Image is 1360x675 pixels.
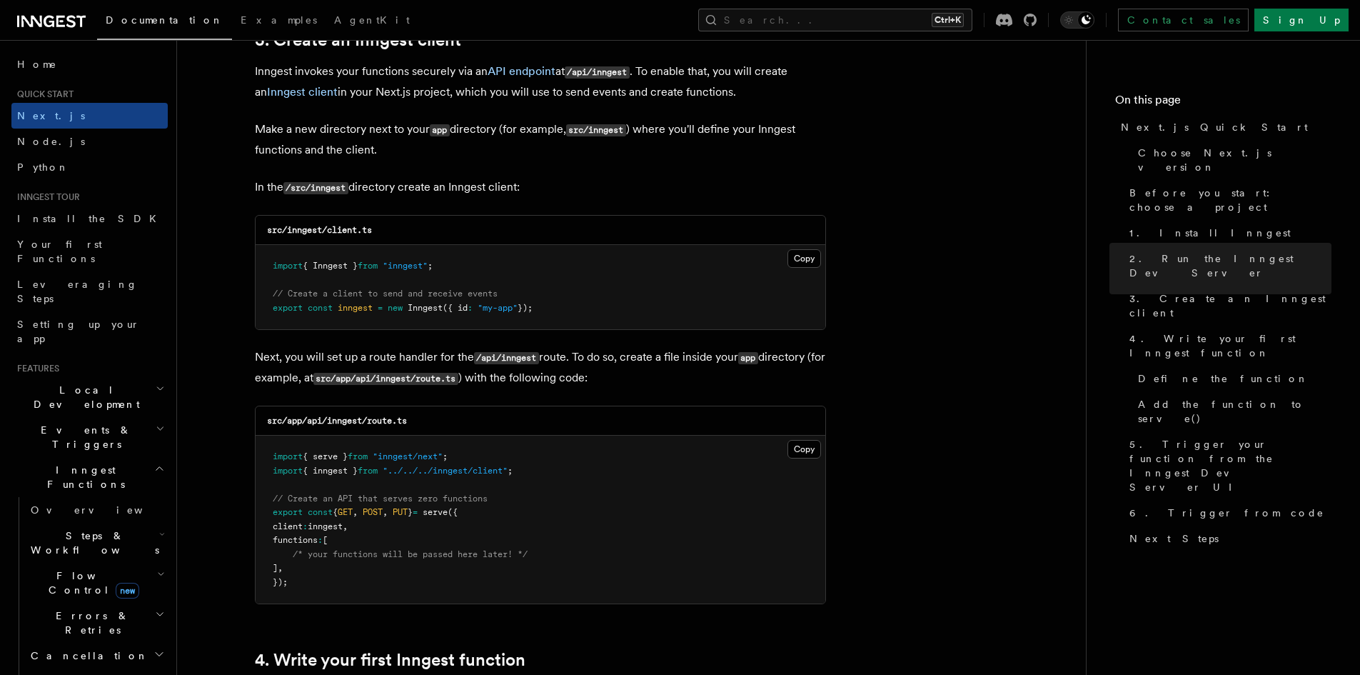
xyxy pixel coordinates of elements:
a: AgentKit [326,4,418,39]
a: Contact sales [1118,9,1249,31]
a: Install the SDK [11,206,168,231]
span: Choose Next.js version [1138,146,1331,174]
span: Overview [31,504,178,516]
span: AgentKit [334,14,410,26]
span: Errors & Retries [25,609,155,637]
span: export [273,303,303,313]
p: In the directory create an Inngest client: [255,177,826,198]
span: { [333,507,338,517]
span: ] [273,563,278,573]
span: , [383,507,388,517]
button: Copy [787,249,821,268]
span: , [343,521,348,531]
code: src/inngest [566,124,626,136]
code: /src/inngest [283,182,348,194]
span: POST [363,507,383,517]
span: from [358,261,378,271]
a: Add the function to serve() [1132,391,1331,431]
span: client [273,521,303,531]
span: /* your functions will be passed here later! */ [293,549,528,559]
a: Python [11,154,168,180]
a: Node.js [11,129,168,154]
button: Errors & Retries [25,603,168,643]
span: GET [338,507,353,517]
a: 4. Write your first Inngest function [255,650,525,670]
kbd: Ctrl+K [932,13,964,27]
code: src/app/api/inngest/route.ts [313,373,458,385]
span: Flow Control [25,569,157,597]
span: Before you start: choose a project [1129,186,1331,214]
span: { inngest } [303,466,358,476]
button: Steps & Workflows [25,523,168,563]
span: import [273,466,303,476]
span: import [273,451,303,461]
span: new [116,583,139,599]
span: Inngest [408,303,443,313]
span: Examples [241,14,317,26]
span: Setting up your app [17,319,140,344]
span: ; [443,451,448,461]
span: : [468,303,473,313]
span: 3. Create an Inngest client [1129,291,1331,320]
span: import [273,261,303,271]
span: Python [17,161,69,173]
a: 2. Run the Inngest Dev Server [1124,246,1331,286]
a: Sign Up [1254,9,1349,31]
a: 6. Trigger from code [1124,500,1331,526]
code: src/inngest/client.ts [267,225,372,235]
span: Steps & Workflows [25,529,159,557]
span: Home [17,57,57,71]
code: src/app/api/inngest/route.ts [267,416,407,426]
span: "inngest/next" [373,451,443,461]
span: inngest [338,303,373,313]
button: Toggle dark mode [1060,11,1094,29]
a: Overview [25,497,168,523]
a: API endpoint [488,64,555,78]
span: : [303,521,308,531]
a: Next Steps [1124,526,1331,551]
button: Flow Controlnew [25,563,168,603]
a: Choose Next.js version [1132,140,1331,180]
p: Next, you will set up a route handler for the route. To do so, create a file inside your director... [255,347,826,389]
span: new [388,303,403,313]
span: 4. Write your first Inngest function [1129,331,1331,360]
span: = [413,507,418,517]
span: Add the function to serve() [1138,397,1331,426]
span: }); [273,577,288,587]
span: 1. Install Inngest [1129,226,1291,240]
span: ; [508,466,513,476]
a: 4. Write your first Inngest function [1124,326,1331,366]
span: 5. Trigger your function from the Inngest Dev Server UI [1129,437,1331,494]
code: app [738,352,758,364]
span: ({ [448,507,458,517]
span: = [378,303,383,313]
span: Inngest tour [11,191,80,203]
span: Define the function [1138,371,1309,386]
span: "../../../inngest/client" [383,466,508,476]
a: Before you start: choose a project [1124,180,1331,220]
span: { serve } [303,451,348,461]
button: Local Development [11,377,168,417]
code: /api/inngest [565,66,630,79]
p: Inngest invokes your functions securely via an at . To enable that, you will create an in your Ne... [255,61,826,102]
span: Next Steps [1129,531,1219,546]
span: , [353,507,358,517]
button: Copy [787,440,821,459]
button: Cancellation [25,643,168,669]
a: Home [11,51,168,77]
span: functions [273,535,318,545]
code: app [430,124,450,136]
span: from [358,466,378,476]
code: /api/inngest [474,352,539,364]
h4: On this page [1115,91,1331,114]
a: 5. Trigger your function from the Inngest Dev Server UI [1124,431,1331,500]
span: Leveraging Steps [17,279,138,304]
span: const [308,507,333,517]
a: Examples [232,4,326,39]
a: 3. Create an Inngest client [1124,286,1331,326]
p: Make a new directory next to your directory (for example, ) where you'll define your Inngest func... [255,119,826,160]
span: Your first Functions [17,239,102,264]
span: ; [428,261,433,271]
a: 1. Install Inngest [1124,220,1331,246]
span: : [318,535,323,545]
